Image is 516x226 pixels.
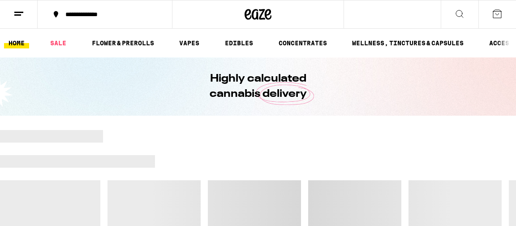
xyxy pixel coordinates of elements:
a: HOME [4,38,29,48]
a: EDIBLES [220,38,258,48]
a: WELLNESS, TINCTURES & CAPSULES [348,38,468,48]
h1: Highly calculated cannabis delivery [184,71,332,102]
a: CONCENTRATES [274,38,331,48]
a: VAPES [175,38,204,48]
a: FLOWER & PREROLLS [87,38,159,48]
a: SALE [46,38,71,48]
